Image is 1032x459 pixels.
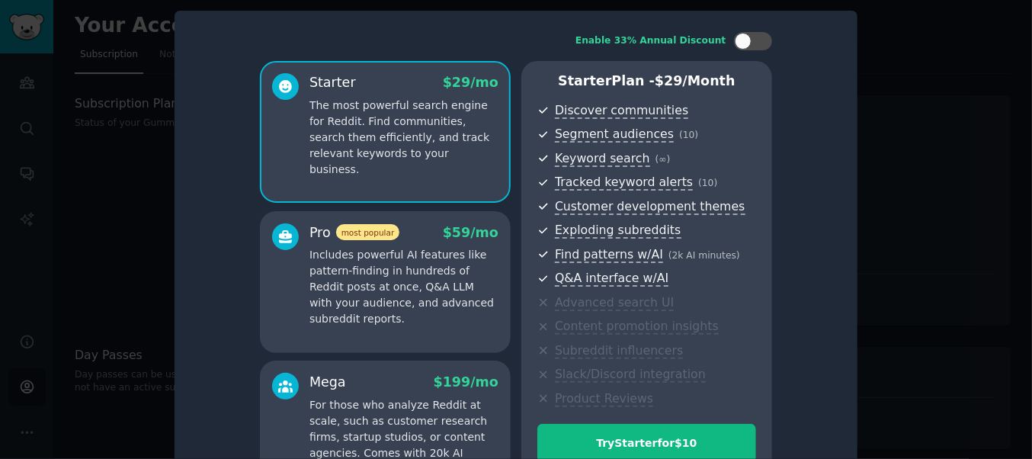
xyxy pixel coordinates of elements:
span: ( 10 ) [679,130,698,140]
p: Starter Plan - [537,72,756,91]
span: ( 2k AI minutes ) [668,250,740,261]
span: Q&A interface w/AI [555,271,668,287]
span: Subreddit influencers [555,343,683,359]
div: Starter [309,73,356,92]
span: Slack/Discord integration [555,367,706,383]
span: Customer development themes [555,199,745,215]
div: Pro [309,223,399,242]
span: $ 29 /month [655,73,736,88]
span: Tracked keyword alerts [555,175,693,191]
p: The most powerful search engine for Reddit. Find communities, search them efficiently, and track ... [309,98,498,178]
span: most popular [336,224,400,240]
span: Keyword search [555,151,650,167]
span: Find patterns w/AI [555,247,663,263]
span: Discover communities [555,103,688,119]
div: Mega [309,373,346,392]
span: Exploding subreddits [555,223,681,239]
span: ( ∞ ) [655,154,671,165]
span: $ 199 /mo [434,374,498,390]
p: Includes powerful AI features like pattern-finding in hundreds of Reddit posts at once, Q&A LLM w... [309,247,498,327]
span: ( 10 ) [698,178,717,188]
span: Advanced search UI [555,295,674,311]
span: Product Reviews [555,391,653,407]
span: $ 59 /mo [443,225,498,240]
span: Segment audiences [555,127,674,143]
div: Enable 33% Annual Discount [575,34,726,48]
div: Try Starter for $10 [538,435,755,451]
span: $ 29 /mo [443,75,498,90]
span: Content promotion insights [555,319,719,335]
